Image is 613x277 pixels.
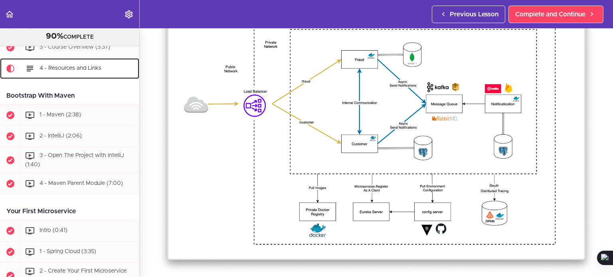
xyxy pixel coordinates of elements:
[5,10,14,19] svg: Back to course curriculum
[450,10,498,19] span: Previous Lesson
[40,65,101,71] span: 4 - Resources and Links
[40,249,96,255] span: 1 - Spring Cloud (3:35)
[124,10,134,19] svg: Settings Menu
[508,6,603,23] a: Complete and Continue
[432,6,505,23] a: Previous Lesson
[40,181,123,187] span: 4 - Maven Parent Module (7:00)
[40,44,110,50] span: 3 - Course Overview (3:37)
[40,228,67,234] span: Intro (0:41)
[40,133,82,139] span: 2 - IntelliJ (2:06)
[46,32,63,40] span: 90%
[10,31,129,42] div: COMPLETE
[25,153,124,167] span: 3 - Open The Project with IntelliJ (1:40)
[515,10,585,19] span: Complete and Continue
[40,112,81,118] span: 1 - Maven (2:38)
